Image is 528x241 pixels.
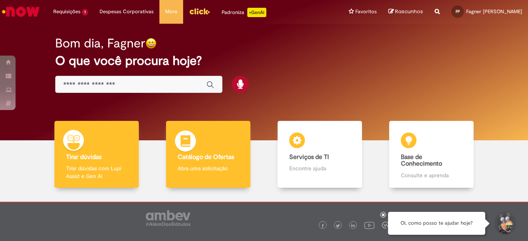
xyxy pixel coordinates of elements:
b: Catálogo de Ofertas [178,153,234,161]
img: logo_footer_facebook.png [321,224,325,228]
img: click_logo_yellow_360x200.png [189,5,210,17]
span: Requisições [53,8,80,16]
span: Despesas Corporativas [100,8,154,16]
div: Oi, como posso te ajudar hoje? [388,212,485,235]
span: More [165,8,177,16]
b: Base de Conhecimento [401,153,442,168]
b: Serviços de TI [289,153,329,161]
p: Encontre ajuda [289,164,350,172]
p: Tirar dúvidas com Lupi Assist e Gen Ai [66,164,127,180]
a: Base de Conhecimento Consulte e aprenda [376,121,487,188]
p: +GenAi [247,8,266,17]
img: logo_footer_ambev_rotulo_gray.png [146,210,191,226]
div: Padroniza [222,8,266,17]
a: Catálogo de Ofertas Abra uma solicitação [152,121,264,188]
a: Rascunhos [388,8,423,16]
span: Rascunhos [395,8,423,15]
p: Abra uma solicitação [178,164,239,172]
img: happy-face.png [145,38,157,49]
span: 1 [82,9,88,16]
p: Consulte e aprenda [401,171,462,179]
span: Favoritos [355,8,377,16]
img: logo_footer_youtube.png [364,220,374,230]
a: Tirar dúvidas Tirar dúvidas com Lupi Assist e Gen Ai [41,121,152,188]
h2: Bom dia, Fagner [55,37,145,50]
img: logo_footer_twitter.png [336,224,340,228]
img: logo_footer_workplace.png [382,222,389,229]
b: Tirar dúvidas [66,153,101,161]
span: Fagner [PERSON_NAME] [466,8,522,15]
a: Serviços de TI Encontre ajuda [264,121,376,188]
img: logo_footer_linkedin.png [351,224,355,228]
button: Iniciar Conversa de Suporte [493,212,516,235]
span: FP [456,9,460,14]
h2: O que você procura hoje? [55,54,473,68]
img: ServiceNow [1,4,41,19]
